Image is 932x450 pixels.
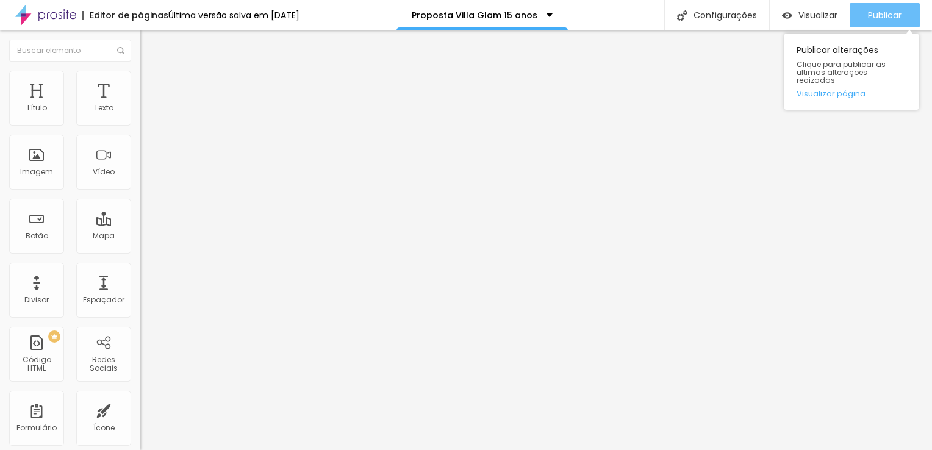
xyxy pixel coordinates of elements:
[26,104,47,112] div: Título
[83,296,124,304] div: Espaçador
[412,11,537,20] p: Proposta Villa Glam 15 anos
[168,11,299,20] div: Última versão salva em [DATE]
[677,10,687,21] img: Icone
[797,60,906,85] span: Clique para publicar as ultimas alterações reaizadas
[140,30,932,450] iframe: Editor
[117,47,124,54] img: Icone
[79,355,127,373] div: Redes Sociais
[82,11,168,20] div: Editor de páginas
[93,424,115,432] div: Ícone
[20,168,53,176] div: Imagem
[868,10,902,20] span: Publicar
[797,90,906,98] a: Visualizar página
[26,232,48,240] div: Botão
[850,3,920,27] button: Publicar
[24,296,49,304] div: Divisor
[9,40,131,62] input: Buscar elemento
[94,104,113,112] div: Texto
[16,424,57,432] div: Formulário
[93,232,115,240] div: Mapa
[12,355,60,373] div: Código HTML
[782,10,792,21] img: view-1.svg
[798,10,837,20] span: Visualizar
[770,3,850,27] button: Visualizar
[784,34,919,110] div: Publicar alterações
[93,168,115,176] div: Vídeo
